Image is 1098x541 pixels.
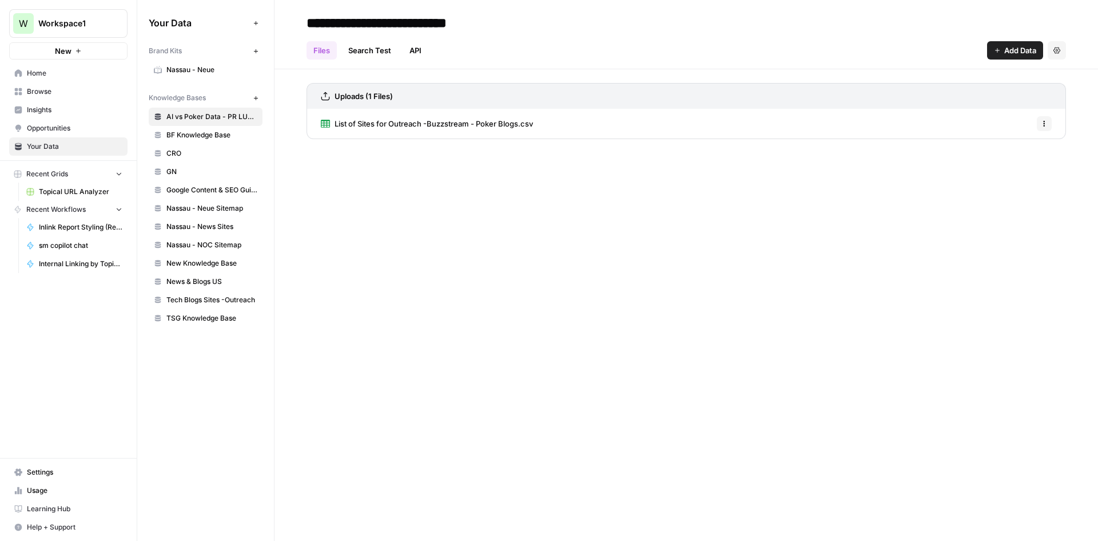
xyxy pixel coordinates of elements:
span: Browse [27,86,122,97]
span: Recent Workflows [26,204,86,215]
a: Topical URL Analyzer [21,183,128,201]
a: CRO [149,144,262,163]
a: Settings [9,463,128,481]
span: Home [27,68,122,78]
a: Nassau - Neue [149,61,262,79]
a: Search Test [341,41,398,60]
span: GN [166,167,257,177]
button: Recent Grids [9,165,128,183]
a: Nassau - Neue Sitemap [149,199,262,218]
span: Nassau - Neue Sitemap [166,203,257,214]
a: Opportunities [9,119,128,137]
a: Your Data [9,137,128,156]
span: Recent Grids [26,169,68,179]
span: News & Blogs US [166,277,257,287]
span: Brand Kits [149,46,182,56]
span: Topical URL Analyzer [39,187,122,197]
a: Learning Hub [9,500,128,518]
span: List of Sites for Outreach -Buzzstream - Poker Blogs.csv [335,118,533,129]
span: Insights [27,105,122,115]
span: New [55,45,71,57]
span: Nassau - News Sites [166,222,257,232]
a: Nassau - News Sites [149,218,262,236]
span: Learning Hub [27,504,122,514]
a: TSG Knowledge Base [149,309,262,327]
a: Nassau - NOC Sitemap [149,236,262,254]
span: Workspace1 [38,18,108,29]
a: Files [307,41,337,60]
span: CRO [166,148,257,159]
span: Your Data [149,16,249,30]
a: Browse [9,82,128,101]
a: Uploads (1 Files) [321,84,393,109]
span: Google Content & SEO Guidelines [166,185,257,195]
a: GN [149,163,262,181]
span: Knowledge Bases [149,93,206,103]
button: Recent Workflows [9,201,128,218]
span: Usage [27,485,122,496]
a: API [403,41,428,60]
a: sm copilot chat [21,236,128,255]
button: Add Data [987,41,1043,60]
span: New Knowledge Base [166,258,257,268]
span: Help + Support [27,522,122,532]
a: Home [9,64,128,82]
span: TSG Knowledge Base [166,313,257,323]
a: New Knowledge Base [149,254,262,273]
a: Inlink Report Styling (Reformat JSON to HTML) [21,218,128,236]
span: Settings [27,467,122,477]
span: Tech Blogs Sites -Outreach [166,295,257,305]
span: Add Data [1004,45,1036,56]
span: Nassau - NOC Sitemap [166,240,257,250]
a: List of Sites for Outreach -Buzzstream - Poker Blogs.csv [321,109,533,139]
span: sm copilot chat [39,240,122,251]
a: Usage [9,481,128,500]
a: News & Blogs US [149,273,262,291]
button: New [9,42,128,60]
span: W [19,17,28,30]
span: Internal Linking by Topic (JSON output) [39,259,122,269]
span: Opportunities [27,123,122,133]
a: AI vs Poker Data - PR LUSPS [149,108,262,126]
a: Insights [9,101,128,119]
span: Inlink Report Styling (Reformat JSON to HTML) [39,222,122,232]
h3: Uploads (1 Files) [335,90,393,102]
button: Workspace: Workspace1 [9,9,128,38]
a: Tech Blogs Sites -Outreach [149,291,262,309]
span: BF Knowledge Base [166,130,257,140]
a: Google Content & SEO Guidelines [149,181,262,199]
a: Internal Linking by Topic (JSON output) [21,255,128,273]
button: Help + Support [9,518,128,536]
span: Nassau - Neue [166,65,257,75]
span: Your Data [27,141,122,152]
a: BF Knowledge Base [149,126,262,144]
span: AI vs Poker Data - PR LUSPS [166,112,257,122]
